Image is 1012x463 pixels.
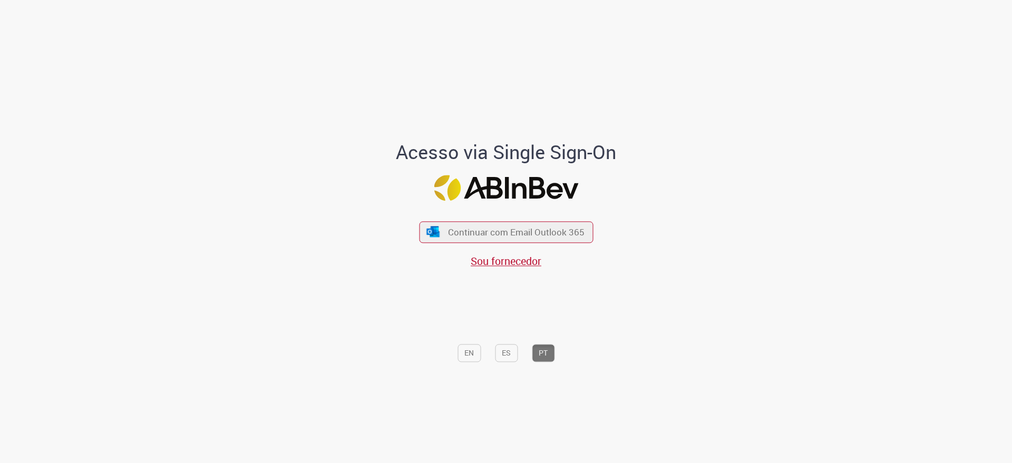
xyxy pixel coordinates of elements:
a: Sou fornecedor [471,254,541,268]
img: Logo ABInBev [434,175,578,201]
button: EN [458,344,481,362]
button: PT [532,344,554,362]
button: ícone Azure/Microsoft 360 Continuar com Email Outlook 365 [419,221,593,243]
button: ES [495,344,518,362]
img: ícone Azure/Microsoft 360 [426,226,441,238]
span: Continuar com Email Outlook 365 [448,226,585,238]
h1: Acesso via Single Sign-On [360,142,653,163]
